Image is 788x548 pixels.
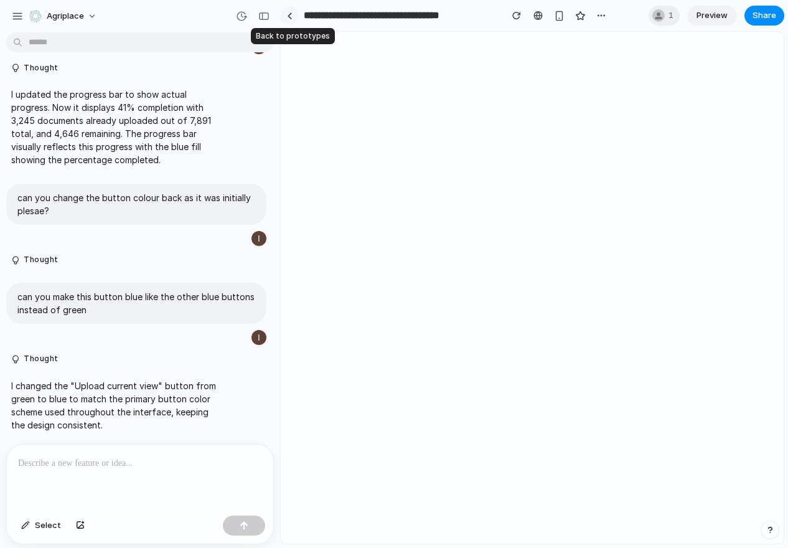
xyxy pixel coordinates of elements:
span: Share [753,9,776,22]
span: Agriplace [47,10,84,22]
span: Select [35,519,61,532]
button: Agriplace [24,6,103,26]
a: Preview [687,6,737,26]
p: can you change the button colour back as it was initially plesae? [17,191,255,217]
button: Share [744,6,784,26]
p: I changed the "Upload current view" button from green to blue to match the primary button color s... [11,379,219,432]
div: 1 [649,6,680,26]
button: Select [15,516,67,536]
p: can you make this button blue like the other blue buttons instead of green [17,290,255,316]
div: Back to prototypes [251,28,335,44]
p: I updated the progress bar to show actual progress. Now it displays 41% completion with 3,245 doc... [11,88,219,166]
span: 1 [668,9,677,22]
span: Preview [697,9,728,22]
